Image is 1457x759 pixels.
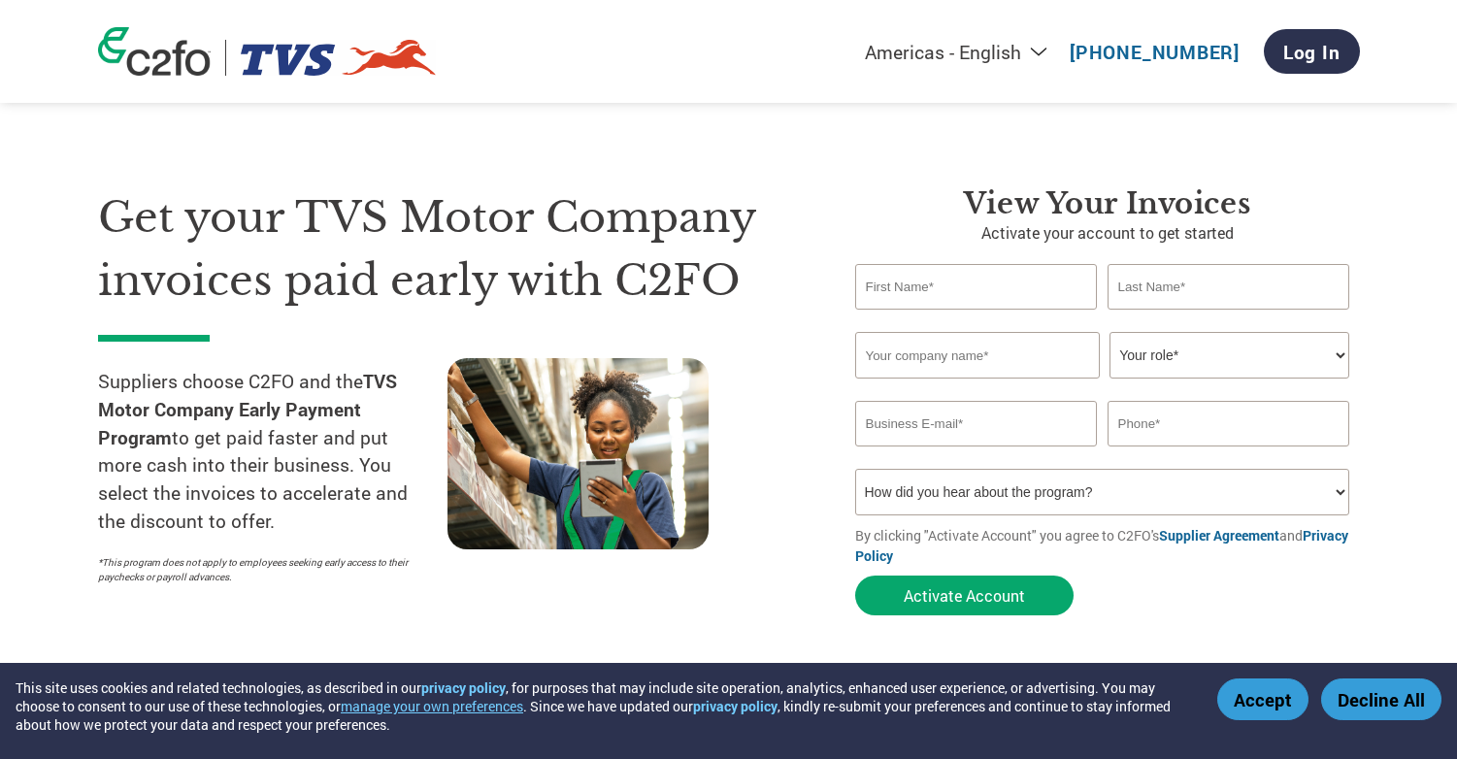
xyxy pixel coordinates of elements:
img: supply chain worker [447,358,709,549]
input: Last Name* [1108,264,1350,310]
input: First Name* [855,264,1098,310]
a: Privacy Policy [855,526,1348,565]
div: Inavlid Email Address [855,448,1098,461]
h1: Get your TVS Motor Company invoices paid early with C2FO [98,186,797,312]
div: This site uses cookies and related technologies, as described in our , for purposes that may incl... [16,678,1189,734]
p: Activate your account to get started [855,221,1360,245]
div: Inavlid Phone Number [1108,448,1350,461]
input: Invalid Email format [855,401,1098,446]
p: Suppliers choose C2FO and the to get paid faster and put more cash into their business. You selec... [98,368,447,536]
img: TVS Motor Company [241,40,438,76]
a: Supplier Agreement [1159,526,1279,544]
a: privacy policy [693,697,778,715]
select: Title/Role [1109,332,1349,379]
button: Activate Account [855,576,1074,615]
p: By clicking "Activate Account" you agree to C2FO's and [855,525,1360,566]
img: c2fo logo [98,27,211,76]
div: Invalid first name or first name is too long [855,312,1098,324]
button: Decline All [1321,678,1441,720]
div: Invalid last name or last name is too long [1108,312,1350,324]
input: Your company name* [855,332,1100,379]
div: Invalid company name or company name is too long [855,380,1350,393]
h3: View Your Invoices [855,186,1360,221]
p: *This program does not apply to employees seeking early access to their paychecks or payroll adva... [98,555,428,584]
input: Phone* [1108,401,1350,446]
button: manage your own preferences [341,697,523,715]
strong: TVS Motor Company Early Payment Program [98,369,397,449]
a: Log In [1264,29,1360,74]
a: [PHONE_NUMBER] [1070,40,1240,64]
button: Accept [1217,678,1308,720]
a: privacy policy [421,678,506,697]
